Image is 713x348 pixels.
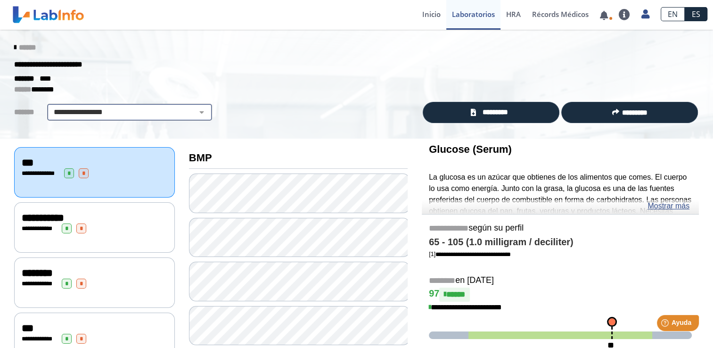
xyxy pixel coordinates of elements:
[685,7,707,21] a: ES
[429,143,512,155] b: Glucose (Serum)
[429,237,692,248] h4: 65 - 105 (1.0 milligram / deciliter)
[661,7,685,21] a: EN
[189,152,212,164] b: BMP
[429,288,692,302] h4: 97
[647,200,689,212] a: Mostrar más
[429,275,692,286] h5: en [DATE]
[506,9,521,19] span: HRA
[429,172,692,250] p: La glucosa es un azúcar que obtienes de los alimentos que comes. El cuerpo lo usa como energía. J...
[429,250,511,257] a: [1]
[429,223,692,234] h5: según su perfil
[629,311,703,338] iframe: Help widget launcher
